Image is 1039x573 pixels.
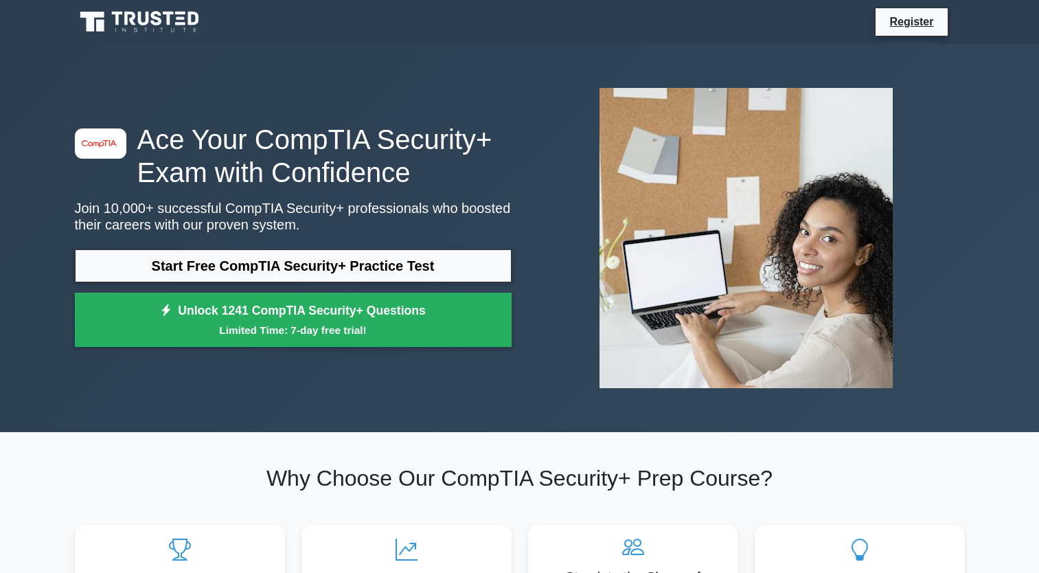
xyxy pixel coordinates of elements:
[92,322,494,338] small: Limited Time: 7-day free trial!
[881,13,941,30] a: Register
[75,123,512,189] h1: Ace Your CompTIA Security+ Exam with Confidence
[75,200,512,233] p: Join 10,000+ successful CompTIA Security+ professionals who boosted their careers with our proven...
[75,293,512,348] a: Unlock 1241 CompTIA Security+ QuestionsLimited Time: 7-day free trial!
[75,249,512,282] a: Start Free CompTIA Security+ Practice Test
[75,465,965,491] h2: Why Choose Our CompTIA Security+ Prep Course?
